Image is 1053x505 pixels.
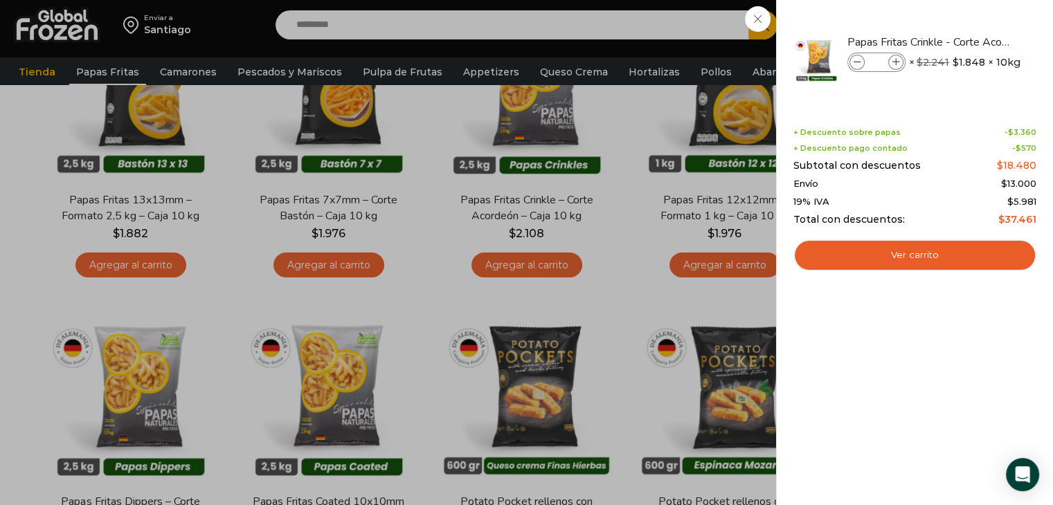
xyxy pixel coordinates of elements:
span: Envío [793,178,818,190]
span: $ [1008,127,1014,137]
span: $ [917,56,923,68]
span: $ [997,159,1003,172]
bdi: 570 [1016,143,1036,153]
span: Total con descuentos: [793,214,905,226]
span: $ [1001,178,1007,189]
a: Ver carrito [793,239,1036,271]
span: 5.981 [1007,196,1036,207]
bdi: 1.848 [953,55,985,69]
bdi: 3.360 [1008,127,1036,137]
bdi: 13.000 [1001,178,1036,189]
span: $ [1016,143,1021,153]
span: $ [953,55,959,69]
span: + Descuento sobre papas [793,128,901,137]
bdi: 37.461 [998,213,1036,226]
div: Open Intercom Messenger [1006,458,1039,491]
span: + Descuento pago contado [793,144,908,153]
span: $ [998,213,1005,226]
span: Subtotal con descuentos [793,160,921,172]
bdi: 18.480 [997,159,1036,172]
span: $ [1007,196,1014,207]
bdi: 2.241 [917,56,949,68]
span: - [1012,144,1036,153]
input: Product quantity [866,55,887,70]
span: 19% IVA [793,196,829,208]
span: × × 10kg [909,53,1020,72]
a: Papas Fritas Crinkle - Corte Acordeón - Caja 10 kg [847,35,1012,50]
span: - [1005,128,1036,137]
